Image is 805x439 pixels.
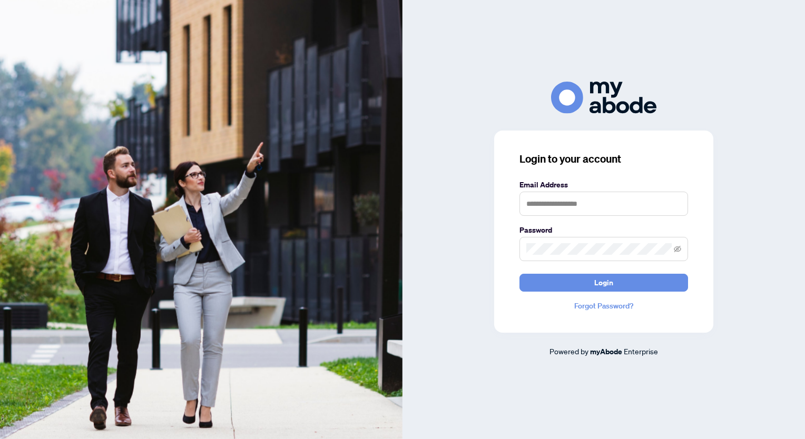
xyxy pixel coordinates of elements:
[590,346,622,357] a: myAbode
[594,274,613,291] span: Login
[519,300,688,312] a: Forgot Password?
[519,274,688,292] button: Login
[549,346,588,356] span: Powered by
[519,224,688,236] label: Password
[519,152,688,166] h3: Login to your account
[674,245,681,253] span: eye-invisible
[551,82,656,114] img: ma-logo
[519,179,688,191] label: Email Address
[624,346,658,356] span: Enterprise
